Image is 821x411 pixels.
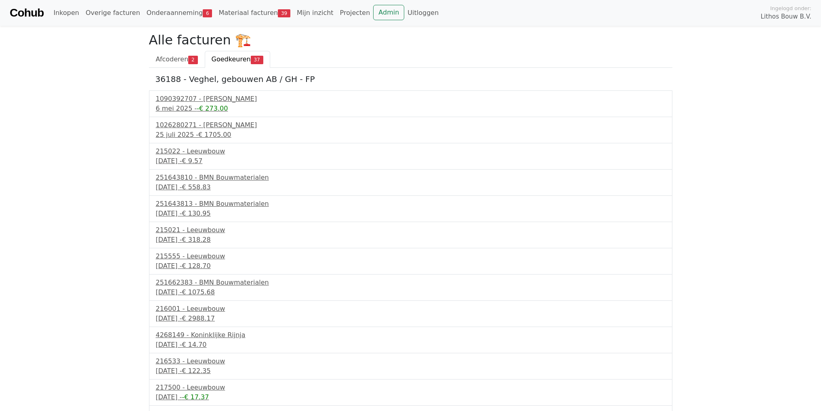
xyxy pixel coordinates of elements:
[156,55,189,63] span: Afcoderen
[182,341,206,348] span: € 14.70
[156,120,666,130] div: 1026280271 - [PERSON_NAME]
[251,56,263,64] span: 37
[203,9,212,17] span: 6
[337,5,374,21] a: Projecten
[82,5,143,21] a: Overige facturen
[156,340,666,350] div: [DATE] -
[156,156,666,166] div: [DATE] -
[10,3,44,23] a: Cohub
[156,120,666,140] a: 1026280271 - [PERSON_NAME]25 juli 2025 -€ 1705.00
[770,4,811,12] span: Ingelogd onder:
[156,304,666,314] div: 216001 - Leeuwbouw
[149,51,205,68] a: Afcoderen2
[182,157,202,165] span: € 9.57
[761,12,811,21] span: Lithos Bouw B.V.
[182,236,210,243] span: € 318.28
[156,356,666,376] a: 216533 - Leeuwbouw[DATE] -€ 122.35
[156,225,666,245] a: 215021 - Leeuwbouw[DATE] -€ 318.28
[278,9,290,17] span: 39
[156,330,666,350] a: 4268149 - Koninklijke Rijnja[DATE] -€ 14.70
[156,356,666,366] div: 216533 - Leeuwbouw
[215,5,294,21] a: Materiaal facturen39
[156,252,666,261] div: 215555 - Leeuwbouw
[404,5,442,21] a: Uitloggen
[182,210,210,217] span: € 130.95
[156,278,666,297] a: 251662383 - BMN Bouwmaterialen[DATE] -€ 1075.68
[143,5,216,21] a: Onderaanneming6
[156,383,666,392] div: 217500 - Leeuwbouw
[188,56,197,64] span: 2
[156,287,666,297] div: [DATE] -
[294,5,337,21] a: Mijn inzicht
[155,74,666,84] h5: 36188 - Veghel, gebouwen AB / GH - FP
[182,262,210,270] span: € 128.70
[156,173,666,192] a: 251643810 - BMN Bouwmaterialen[DATE] -€ 558.83
[156,252,666,271] a: 215555 - Leeuwbouw[DATE] -€ 128.70
[156,94,666,104] div: 1090392707 - [PERSON_NAME]
[156,314,666,323] div: [DATE] -
[156,130,666,140] div: 25 juli 2025 -
[156,383,666,402] a: 217500 - Leeuwbouw[DATE] --€ 17.37
[156,182,666,192] div: [DATE] -
[212,55,251,63] span: Goedkeuren
[182,183,210,191] span: € 558.83
[182,315,214,322] span: € 2988.17
[149,32,672,48] h2: Alle facturen 🏗️
[156,94,666,113] a: 1090392707 - [PERSON_NAME]6 mei 2025 --€ 273.00
[373,5,404,20] a: Admin
[156,104,666,113] div: 6 mei 2025 -
[156,304,666,323] a: 216001 - Leeuwbouw[DATE] -€ 2988.17
[182,288,214,296] span: € 1075.68
[156,330,666,340] div: 4268149 - Koninklijke Rijnja
[50,5,82,21] a: Inkopen
[182,367,210,375] span: € 122.35
[156,278,666,287] div: 251662383 - BMN Bouwmaterialen
[198,131,231,138] span: € 1705.00
[197,105,228,112] span: -€ 273.00
[182,393,209,401] span: -€ 17.37
[156,173,666,182] div: 251643810 - BMN Bouwmaterialen
[205,51,270,68] a: Goedkeuren37
[156,147,666,156] div: 215022 - Leeuwbouw
[156,199,666,218] a: 251643813 - BMN Bouwmaterialen[DATE] -€ 130.95
[156,225,666,235] div: 215021 - Leeuwbouw
[156,147,666,166] a: 215022 - Leeuwbouw[DATE] -€ 9.57
[156,392,666,402] div: [DATE] -
[156,199,666,209] div: 251643813 - BMN Bouwmaterialen
[156,235,666,245] div: [DATE] -
[156,209,666,218] div: [DATE] -
[156,261,666,271] div: [DATE] -
[156,366,666,376] div: [DATE] -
